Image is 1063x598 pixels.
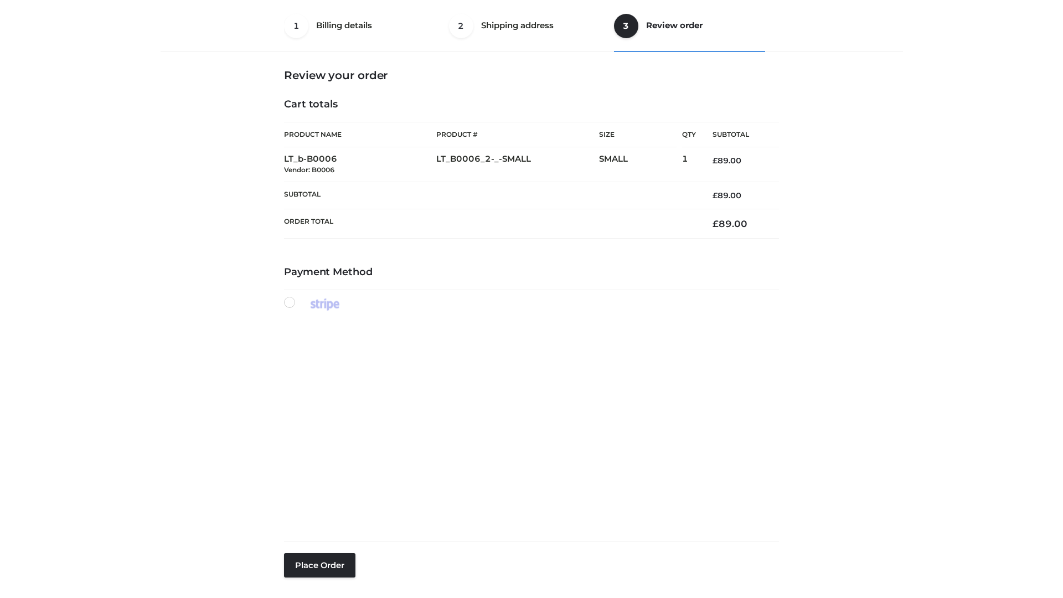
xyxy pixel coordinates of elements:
[284,266,779,279] h4: Payment Method
[284,209,696,239] th: Order Total
[284,122,436,147] th: Product Name
[713,156,741,166] bdi: 89.00
[713,218,747,229] bdi: 89.00
[599,122,677,147] th: Size
[682,122,696,147] th: Qty
[713,190,718,200] span: £
[284,166,334,174] small: Vendor: B0006
[284,147,436,182] td: LT_b-B0006
[436,147,599,182] td: LT_B0006_2-_-SMALL
[713,190,741,200] bdi: 89.00
[284,99,779,111] h4: Cart totals
[696,122,779,147] th: Subtotal
[436,122,599,147] th: Product #
[713,218,719,229] span: £
[284,553,355,578] button: Place order
[682,147,696,182] td: 1
[599,147,682,182] td: SMALL
[282,322,777,523] iframe: Secure payment input frame
[284,182,696,209] th: Subtotal
[284,69,779,82] h3: Review your order
[713,156,718,166] span: £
